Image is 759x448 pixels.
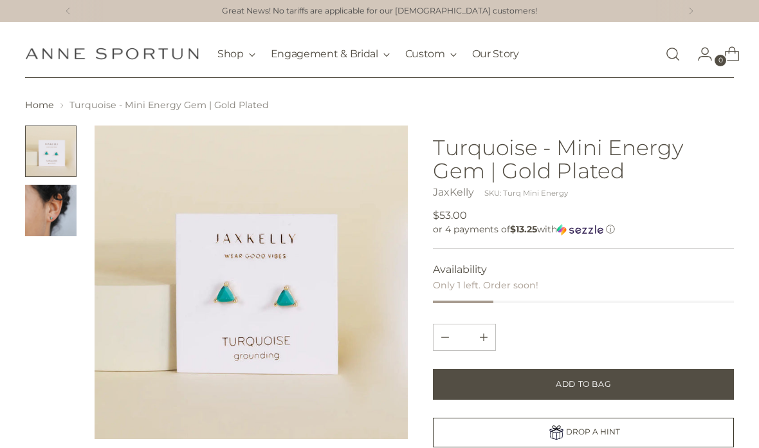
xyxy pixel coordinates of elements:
[687,41,713,67] a: Go to the account page
[472,40,519,68] a: Our Story
[433,279,538,291] span: Only 1 left. Order soon!
[25,185,77,236] button: Change image to image 2
[222,5,537,17] a: Great News! No tariffs are applicable for our [DEMOGRAPHIC_DATA] customers!
[25,48,199,60] a: Anne Sportun Fine Jewellery
[25,126,77,177] button: Change image to image 1
[433,223,734,236] div: or 4 payments of with
[557,224,603,236] img: Sezzle
[510,223,537,235] span: $13.25
[714,41,740,67] a: Open cart modal
[433,262,487,277] span: Availability
[484,188,568,199] div: SKU: Turq Mini Energy
[69,99,269,111] span: Turquoise - Mini Energy Gem | Gold Plated
[25,98,734,112] nav: breadcrumbs
[217,40,255,68] button: Shop
[433,369,734,400] button: Add to Bag
[660,41,686,67] a: Open search modal
[433,208,467,223] span: $53.00
[449,324,480,350] input: Product quantity
[433,136,734,183] h1: Turquoise - Mini Energy Gem | Gold Plated
[715,55,726,66] span: 0
[433,186,474,198] a: JaxKelly
[433,418,734,447] a: DROP A HINT
[271,40,390,68] button: Engagement & Bridal
[95,126,408,439] img: Turquoise - Mini Energy Gem | Gold Plated
[433,223,734,236] div: or 4 payments of$13.25withSezzle Click to learn more about Sezzle
[434,324,457,350] button: Add product quantity
[405,40,457,68] button: Custom
[472,324,495,350] button: Subtract product quantity
[556,378,611,390] span: Add to Bag
[566,427,620,436] span: DROP A HINT
[25,99,54,111] a: Home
